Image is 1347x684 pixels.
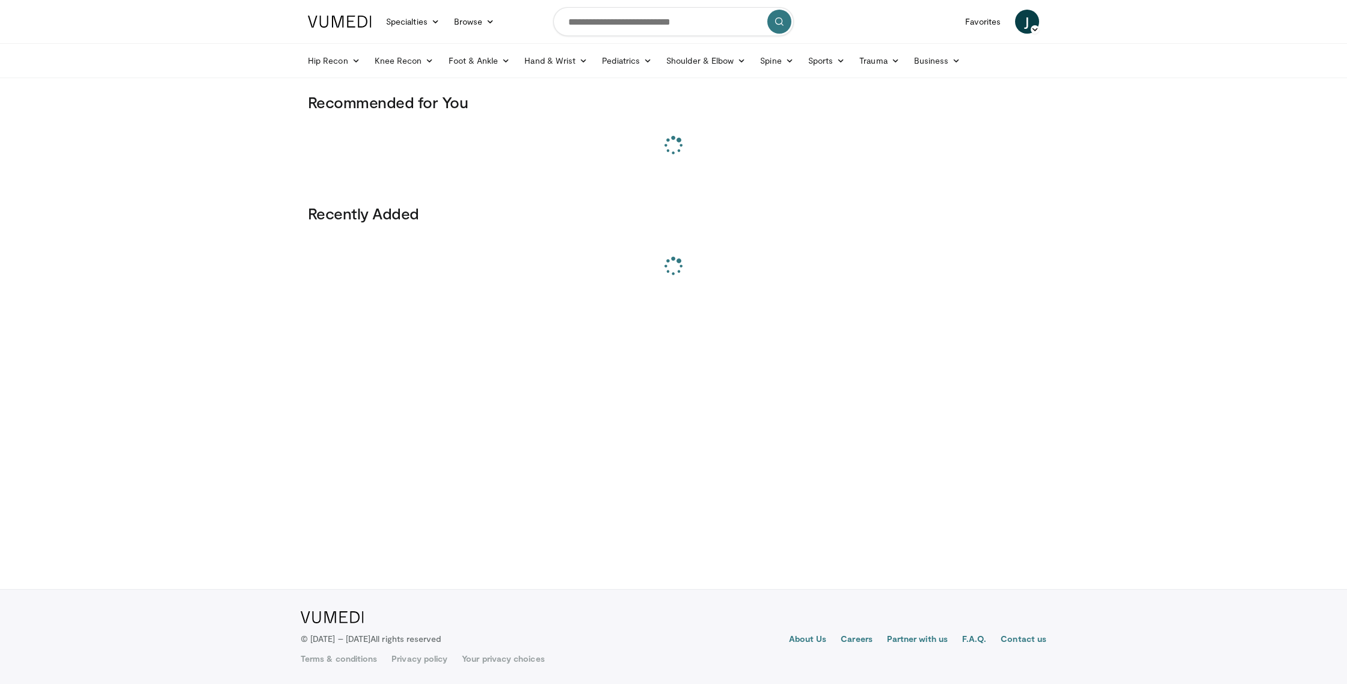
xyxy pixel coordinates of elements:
[301,611,364,623] img: VuMedi Logo
[308,204,1039,223] h3: Recently Added
[852,49,907,73] a: Trauma
[517,49,595,73] a: Hand & Wrist
[301,633,441,645] p: © [DATE] – [DATE]
[441,49,518,73] a: Foot & Ankle
[370,634,441,644] span: All rights reserved
[379,10,447,34] a: Specialties
[1015,10,1039,34] a: J
[801,49,853,73] a: Sports
[907,49,968,73] a: Business
[553,7,794,36] input: Search topics, interventions
[595,49,659,73] a: Pediatrics
[301,49,367,73] a: Hip Recon
[841,633,873,647] a: Careers
[301,653,377,665] a: Terms & conditions
[308,16,372,28] img: VuMedi Logo
[789,633,827,647] a: About Us
[958,10,1008,34] a: Favorites
[367,49,441,73] a: Knee Recon
[391,653,447,665] a: Privacy policy
[753,49,800,73] a: Spine
[1001,633,1046,647] a: Contact us
[962,633,986,647] a: F.A.Q.
[308,93,1039,112] h3: Recommended for You
[462,653,544,665] a: Your privacy choices
[447,10,502,34] a: Browse
[887,633,948,647] a: Partner with us
[659,49,753,73] a: Shoulder & Elbow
